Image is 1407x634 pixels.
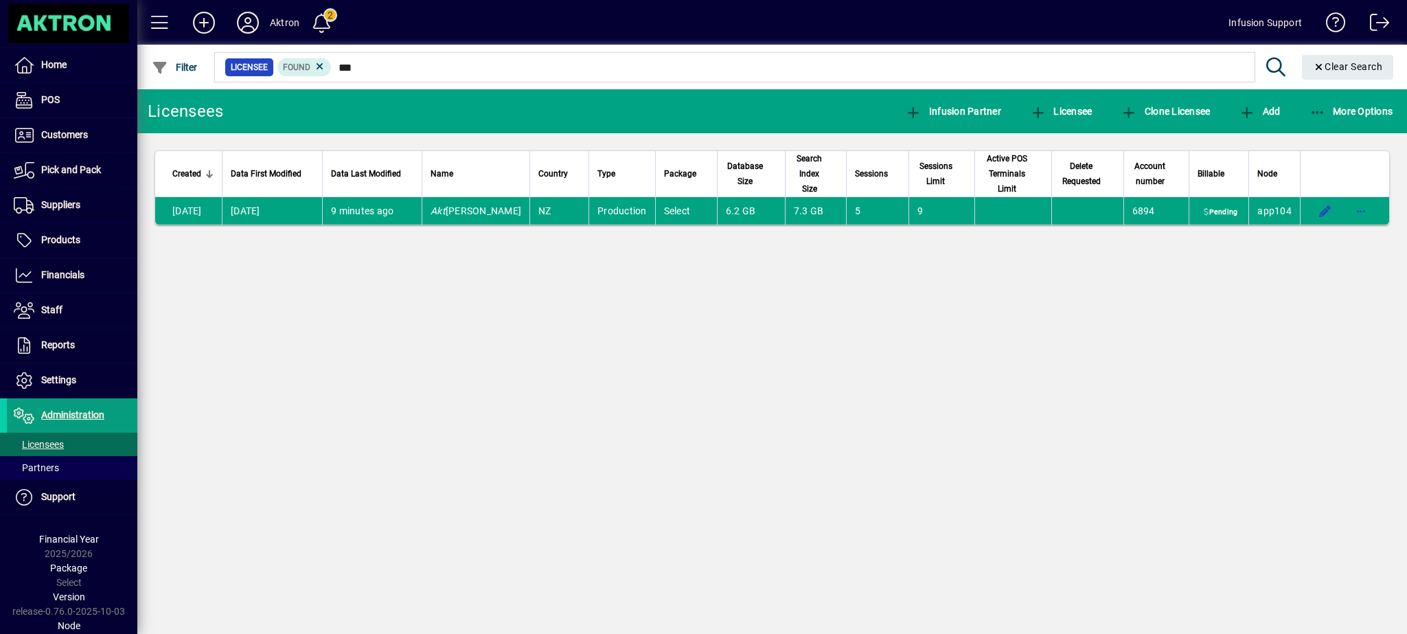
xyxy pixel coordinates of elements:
span: Clone Licensee [1121,106,1210,117]
button: Clone Licensee [1117,99,1213,124]
td: 6894 [1123,197,1189,225]
span: Financial Year [39,534,99,545]
td: NZ [529,197,588,225]
span: Active POS Terminals Limit [983,151,1030,196]
div: Sessions [855,166,900,181]
a: Settings [7,363,137,398]
td: Select [655,197,717,225]
a: Support [7,480,137,514]
span: Licensees [14,439,64,450]
button: Filter [148,55,201,80]
td: 7.3 GB [785,197,847,225]
span: Filter [152,62,198,73]
div: Node [1257,166,1292,181]
a: Customers [7,118,137,152]
span: Billable [1198,166,1224,181]
span: Search Index Size [794,151,826,196]
span: Customers [41,129,88,140]
span: Version [53,591,85,602]
div: Name [431,166,521,181]
span: Name [431,166,453,181]
span: Database Size [726,159,764,189]
span: Node [1257,166,1277,181]
span: Pending [1201,207,1240,218]
span: Administration [41,409,104,420]
a: Licensees [7,433,137,456]
button: Add [1235,99,1283,124]
div: Delete Requested [1060,159,1115,189]
td: [DATE] [155,197,222,225]
div: Database Size [726,159,777,189]
div: Sessions Limit [917,159,966,189]
span: Delete Requested [1060,159,1103,189]
td: 9 minutes ago [322,197,422,225]
div: Aktron [270,12,299,34]
span: Add [1239,106,1280,117]
span: Infusion Partner [905,106,1001,117]
a: Products [7,223,137,258]
span: Package [50,563,87,574]
a: Financials [7,258,137,293]
a: Partners [7,456,137,479]
span: Type [597,166,615,181]
span: Data Last Modified [331,166,401,181]
div: Active POS Terminals Limit [983,151,1042,196]
span: POS [41,94,60,105]
span: Country [538,166,568,181]
button: Licensee [1027,99,1096,124]
span: Found [283,63,310,72]
div: Search Index Size [794,151,838,196]
a: Suppliers [7,188,137,223]
span: Financials [41,269,84,280]
div: Created [172,166,214,181]
span: Home [41,59,67,70]
button: Add [182,10,226,35]
span: Data First Modified [231,166,301,181]
em: Akt [431,205,446,216]
span: Clear Search [1313,61,1383,72]
span: Account number [1132,159,1169,189]
span: Staff [41,304,62,315]
a: Staff [7,293,137,328]
span: Products [41,234,80,245]
div: Infusion Support [1228,12,1302,34]
span: Node [58,620,80,631]
a: POS [7,83,137,117]
div: Account number [1132,159,1181,189]
a: Pick and Pack [7,153,137,188]
span: Sessions Limit [917,159,954,189]
td: 6.2 GB [717,197,785,225]
span: Sessions [855,166,888,181]
div: Licensees [148,100,223,122]
div: Data First Modified [231,166,314,181]
a: Home [7,48,137,82]
span: Licensee [231,60,268,74]
span: Licensee [1030,106,1093,117]
span: Pick and Pack [41,164,101,175]
div: Type [597,166,647,181]
span: Support [41,491,76,502]
div: Package [664,166,709,181]
div: Country [538,166,580,181]
button: More Options [1306,99,1397,124]
span: Reports [41,339,75,350]
button: Clear [1302,55,1394,80]
button: Profile [226,10,270,35]
span: Package [664,166,696,181]
span: Created [172,166,201,181]
div: Billable [1198,166,1240,181]
a: Reports [7,328,137,363]
td: Production [588,197,655,225]
div: Data Last Modified [331,166,413,181]
button: More options [1350,200,1372,222]
button: Infusion Partner [902,99,1005,124]
span: app104.prod.infusionbusinesssoftware.com [1257,205,1292,216]
a: Knowledge Base [1316,3,1346,47]
a: Logout [1360,3,1390,47]
span: Suppliers [41,199,80,210]
td: 5 [846,197,908,225]
button: Edit [1314,200,1336,222]
td: 9 [908,197,974,225]
span: More Options [1309,106,1393,117]
td: [DATE] [222,197,322,225]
